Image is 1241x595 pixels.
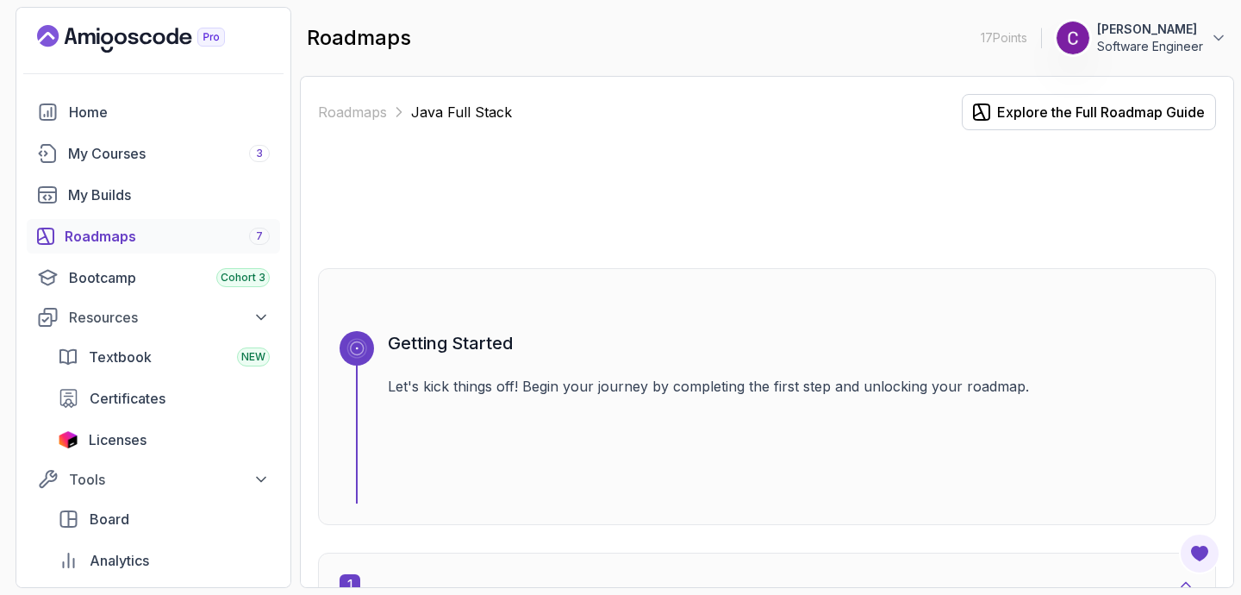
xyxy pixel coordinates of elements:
h3: Getting Started [388,331,1194,355]
button: Resources [27,302,280,333]
button: Explore the Full Roadmap Guide [962,94,1216,130]
button: user profile image[PERSON_NAME]Software Engineer [1056,21,1227,55]
a: courses [27,136,280,171]
img: user profile image [1057,22,1089,54]
p: Java Full Stack [411,102,512,122]
a: home [27,95,280,129]
div: Bootcamp [69,267,270,288]
span: Textbook [89,347,152,367]
a: Landing page [37,25,265,53]
p: Let's kick things off! Begin your journey by completing the first step and unlocking your roadmap. [388,376,1194,397]
span: Board [90,509,129,529]
a: Roadmaps [318,102,387,122]
span: Licenses [89,429,147,450]
a: textbook [47,340,280,374]
div: Resources [69,307,270,328]
p: [PERSON_NAME] [1097,21,1203,38]
a: bootcamp [27,260,280,295]
div: Explore the Full Roadmap Guide [997,102,1205,122]
p: Software Engineer [1097,38,1203,55]
button: Tools [27,464,280,495]
span: Analytics [90,550,149,571]
span: 1 [340,574,360,595]
img: jetbrains icon [58,431,78,448]
span: 7 [256,229,263,243]
a: certificates [47,381,280,416]
span: Certificates [90,388,165,409]
div: Roadmaps [65,226,270,247]
div: Tools [69,469,270,490]
span: Cohort 3 [221,271,265,285]
h2: roadmaps [307,24,411,52]
p: 17 Points [981,29,1027,47]
a: board [47,502,280,536]
div: Home [69,102,270,122]
span: 3 [256,147,263,160]
span: NEW [241,350,265,364]
button: Open Feedback Button [1179,533,1220,574]
a: analytics [47,543,280,578]
a: roadmaps [27,219,280,254]
div: My Builds [68,185,270,205]
a: licenses [47,423,280,457]
a: builds [27,178,280,212]
div: My Courses [68,143,270,164]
